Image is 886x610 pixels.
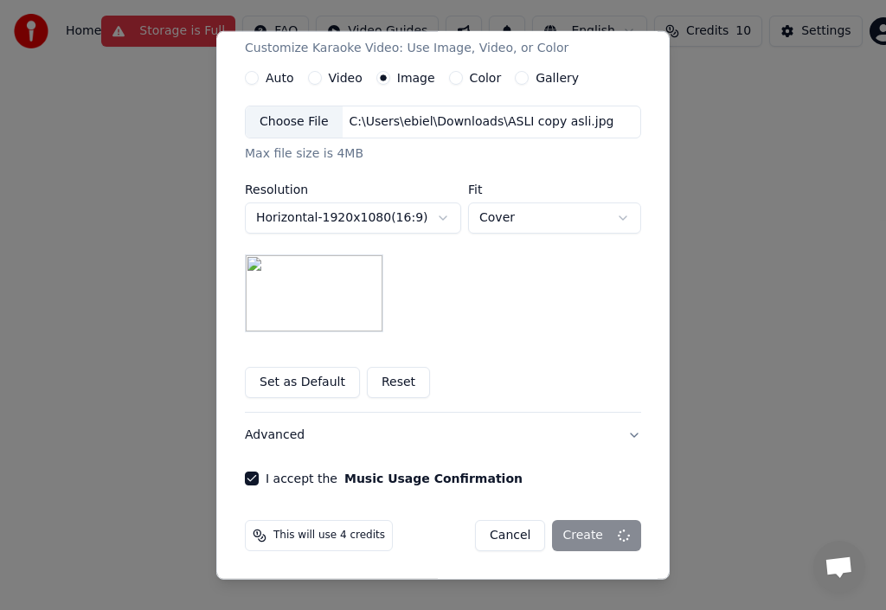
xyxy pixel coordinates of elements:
[245,413,641,458] button: Advanced
[245,71,641,412] div: VideoCustomize Karaoke Video: Use Image, Video, or Color
[475,520,545,551] button: Cancel
[266,472,523,485] label: I accept the
[245,183,461,196] label: Resolution
[273,529,385,543] span: This will use 4 credits
[245,16,568,57] div: Video
[246,106,343,138] div: Choose File
[367,367,430,398] button: Reset
[397,72,435,84] label: Image
[343,113,621,131] div: C:\Users\ebiel\Downloads\ASLI copy asli.jpg
[329,72,363,84] label: Video
[470,72,502,84] label: Color
[344,472,523,485] button: I accept the
[266,72,294,84] label: Auto
[245,2,641,71] button: VideoCustomize Karaoke Video: Use Image, Video, or Color
[245,40,568,57] p: Customize Karaoke Video: Use Image, Video, or Color
[468,183,641,196] label: Fit
[245,367,360,398] button: Set as Default
[245,145,641,163] div: Max file size is 4MB
[536,72,579,84] label: Gallery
